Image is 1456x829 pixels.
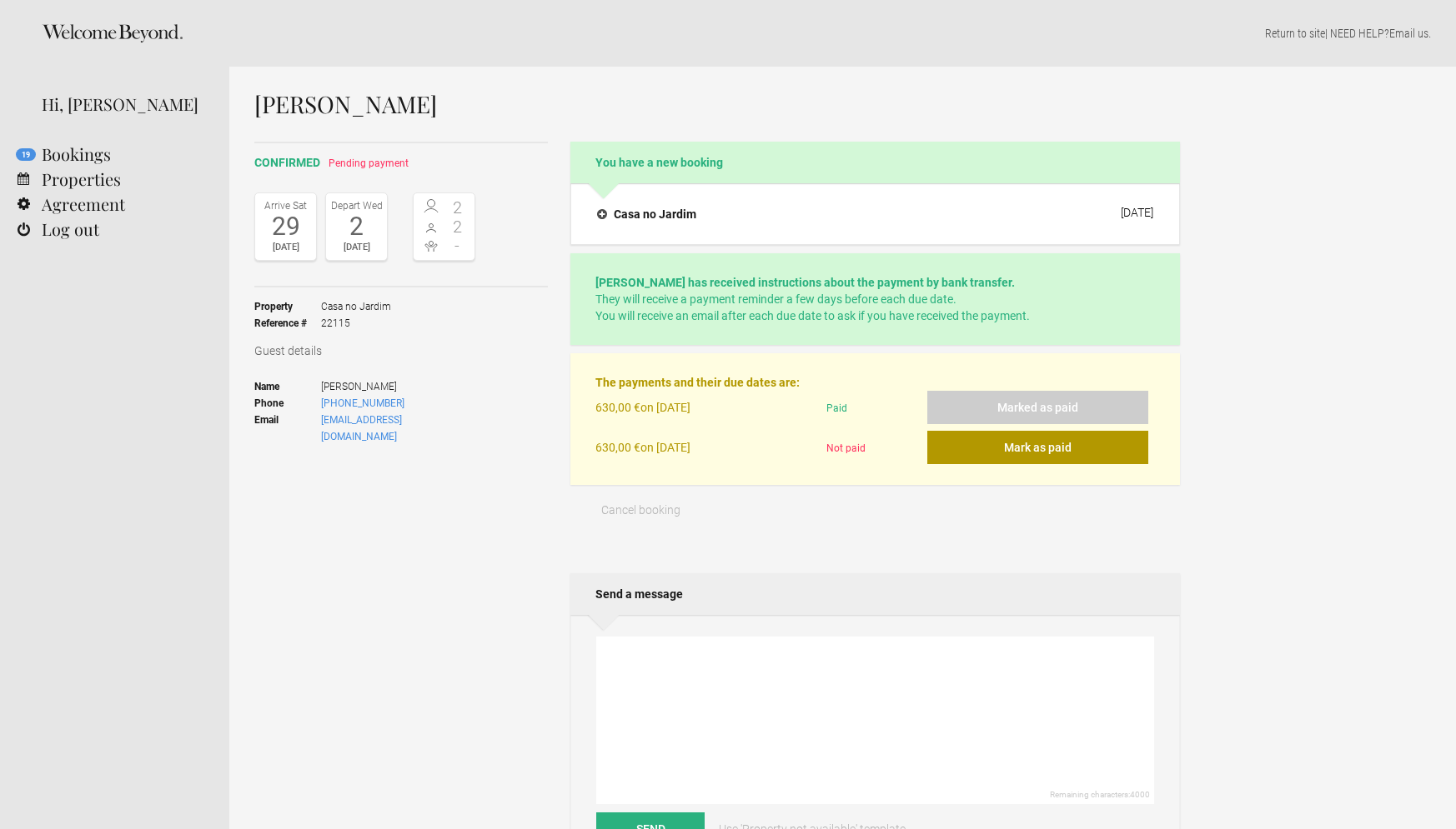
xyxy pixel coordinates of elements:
h2: You have a new booking [570,142,1180,183]
h2: Send a message [570,573,1180,615]
p: They will receive a payment reminder a few days before each due date. You will receive an email a... [595,274,1155,324]
a: [PHONE_NUMBER] [321,397,404,409]
span: Pending payment [329,157,409,169]
div: Not paid [820,431,927,464]
strong: Reference # [254,315,321,332]
h4: Casa no Jardim [597,206,696,222]
span: 2 [444,199,471,216]
h3: Guest details [254,342,548,359]
div: Depart Wed [330,197,383,214]
div: Hi, [PERSON_NAME] [42,92,204,117]
a: Return to site [1265,27,1325,40]
span: Casa no Jardim [321,298,391,315]
strong: [PERSON_NAME] has received instructions about the payment by bank transfer. [595,276,1015,289]
button: Casa no Jardim [DATE] [584,197,1167,232]
span: 2 [444,218,471,235]
strong: The payments and their due dates are: [595,376,800,389]
strong: Phone [254,395,321,412]
div: on [DATE] [595,391,819,431]
div: Paid [820,391,927,431]
button: Marked as paid [927,391,1148,424]
p: | NEED HELP? . [254,25,1431,42]
div: [DATE] [330,239,383,256]
span: - [444,237,471,254]
div: 29 [259,214,312,239]
div: [DATE] [1121,206,1153,219]
flynt-currency: 630,00 € [595,401,640,414]
h1: [PERSON_NAME] [254,92,1180,117]
a: [EMAIL_ADDRESS][DOMAIN_NAME] [321,414,402,442]
h2: confirmed [254,154,548,172]
flynt-currency: 630,00 € [595,441,640,454]
div: [DATE] [259,239,312,256]
span: 22115 [321,315,391,332]
button: Mark as paid [927,431,1148,464]
button: Cancel booking [570,493,711,527]
strong: Property [254,298,321,315]
a: Email us [1389,27,1428,40]
flynt-notification-badge: 19 [16,148,36,161]
span: Cancel booking [601,503,680,517]
div: Arrive Sat [259,197,312,214]
div: on [DATE] [595,431,819,464]
span: [PERSON_NAME] [321,378,475,395]
div: 2 [330,214,383,239]
strong: Email [254,412,321,445]
strong: Name [254,378,321,395]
